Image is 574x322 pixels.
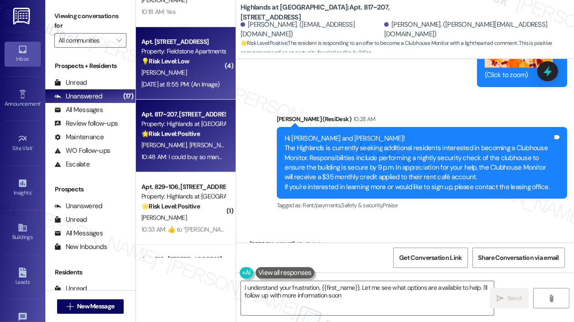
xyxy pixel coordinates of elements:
[5,220,41,244] a: Buildings
[141,202,200,210] strong: 🌟 Risk Level: Positive
[383,201,398,209] span: Praise
[303,201,341,209] span: Rent/payments ,
[141,68,187,77] span: [PERSON_NAME]
[141,182,225,192] div: Apt. 829~106, [STREET_ADDRESS]
[497,295,504,302] i: 
[45,61,135,71] div: Prospects + Residents
[54,201,102,211] div: Unanswered
[54,78,87,88] div: Unread
[141,8,175,16] div: 10:18 AM: Yes
[141,47,225,56] div: Property: Fieldstone Apartments
[33,144,34,150] span: •
[54,132,104,142] div: Maintenance
[13,8,32,24] img: ResiDesk Logo
[277,199,567,212] div: Tagged as:
[54,105,103,115] div: All Messages
[5,265,41,289] a: Leads
[54,160,90,169] div: Escalate
[5,42,41,66] a: Inbox
[45,185,135,194] div: Prospects
[116,37,121,44] i: 
[57,299,124,314] button: New Message
[5,176,41,200] a: Insights •
[241,39,574,58] span: : The resident is responding to an offer to become a Clubhouse Monitor with a lighthearted commen...
[295,239,320,249] div: 10:48 AM
[285,134,553,192] div: Hi [PERSON_NAME] and [PERSON_NAME]! The Highlands is currently seeking additional residents inter...
[54,119,118,128] div: Review follow-ups
[45,268,135,277] div: Residents
[5,131,41,156] a: Site Visit •
[40,99,42,106] span: •
[141,130,200,138] strong: 🌟 Risk Level: Positive
[141,214,187,222] span: [PERSON_NAME]
[54,242,107,252] div: New Inbounds
[341,201,382,209] span: Safety & security ,
[478,253,559,263] span: Share Conversation via email
[548,295,555,302] i: 
[241,39,287,47] strong: 🌟 Risk Level: Positive
[490,288,529,308] button: Send
[141,192,225,201] div: Property: Highlands at [GEOGRAPHIC_DATA] Apartments
[141,153,341,161] div: 10:48 AM: I could buy so many [US_STATE] Roadhouse rolls with that money
[141,141,189,149] span: [PERSON_NAME]
[399,253,462,263] span: Get Conversation Link
[54,215,87,224] div: Unread
[241,20,382,39] div: [PERSON_NAME]. ([EMAIL_ADDRESS][DOMAIN_NAME])
[141,110,225,119] div: Apt. 817~207, [STREET_ADDRESS]
[67,303,73,310] i: 
[384,20,567,39] div: [PERSON_NAME]. ([PERSON_NAME][EMAIL_ADDRESS][DOMAIN_NAME])
[141,57,189,65] strong: 💡 Risk Level: Low
[141,255,225,264] div: Apt. 510~[STREET_ADDRESS]
[250,239,459,252] div: [PERSON_NAME]
[54,146,110,156] div: WO Follow-ups
[241,3,422,22] b: Highlands at [GEOGRAPHIC_DATA]: Apt. 817~207, [STREET_ADDRESS]
[241,281,494,315] textarea: I understand your frustration, {{first_name}}. Let me
[351,114,376,124] div: 10:28 AM
[189,141,235,149] span: [PERSON_NAME]
[54,92,102,101] div: Unanswered
[121,89,135,103] div: (17)
[31,188,33,195] span: •
[141,37,225,47] div: Apt. [STREET_ADDRESS]
[141,80,220,88] div: [DATE] at 8:55 PM: (An Image)
[393,248,468,268] button: Get Conversation Link
[141,119,225,129] div: Property: Highlands at [GEOGRAPHIC_DATA] Apartments
[485,70,553,80] div: (Click to zoom)
[77,302,114,311] span: New Message
[54,284,87,293] div: Unread
[54,9,126,33] label: Viewing conversations for
[54,229,103,238] div: All Messages
[277,114,567,127] div: [PERSON_NAME] (ResiDesk)
[58,33,112,48] input: All communities
[473,248,565,268] button: Share Conversation via email
[507,293,521,303] span: Send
